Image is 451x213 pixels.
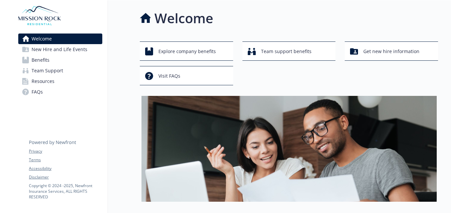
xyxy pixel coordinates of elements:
span: Team Support [32,65,63,76]
a: Resources [18,76,102,87]
a: Welcome [18,34,102,44]
span: FAQs [32,87,43,97]
button: Team support benefits [242,41,336,61]
span: Get new hire information [363,45,419,58]
button: Visit FAQs [140,66,233,85]
a: Terms [29,157,102,163]
span: Explore company benefits [158,45,216,58]
img: overview page banner [141,96,437,202]
a: Disclaimer [29,174,102,180]
h1: Welcome [154,8,213,28]
span: Benefits [32,55,49,65]
span: Visit FAQs [158,70,180,82]
a: Benefits [18,55,102,65]
button: Explore company benefits [140,41,233,61]
a: Team Support [18,65,102,76]
a: New Hire and Life Events [18,44,102,55]
span: Welcome [32,34,52,44]
button: Get new hire information [345,41,438,61]
span: New Hire and Life Events [32,44,87,55]
span: Team support benefits [261,45,312,58]
a: FAQs [18,87,102,97]
a: Accessibility [29,166,102,172]
p: Copyright © 2024 - 2025 , Newfront Insurance Services, ALL RIGHTS RESERVED [29,183,102,200]
a: Privacy [29,148,102,154]
span: Resources [32,76,54,87]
